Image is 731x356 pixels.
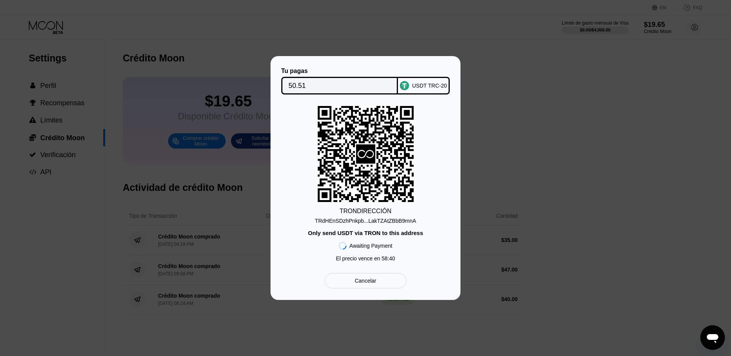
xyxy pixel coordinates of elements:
[281,68,398,75] div: Tu pagas
[382,255,395,262] span: 58 : 40
[282,68,449,94] div: Tu pagasUSDT TRC-20
[355,277,376,284] div: Cancelar
[336,255,395,262] div: El precio vence en
[308,230,423,236] div: Only send USDT via TRON to this address
[350,243,393,249] div: Awaiting Payment
[315,215,416,224] div: TRdHEnSDzhPnkpb...LakTZAtZBbB9mnA
[315,218,416,224] div: TRdHEnSDzhPnkpb...LakTZAtZBbB9mnA
[340,208,391,215] div: TRON DIRECCIÓN
[412,83,447,89] div: USDT TRC-20
[700,325,725,350] iframe: Botón para iniciar la ventana de mensajería
[325,273,406,288] div: Cancelar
